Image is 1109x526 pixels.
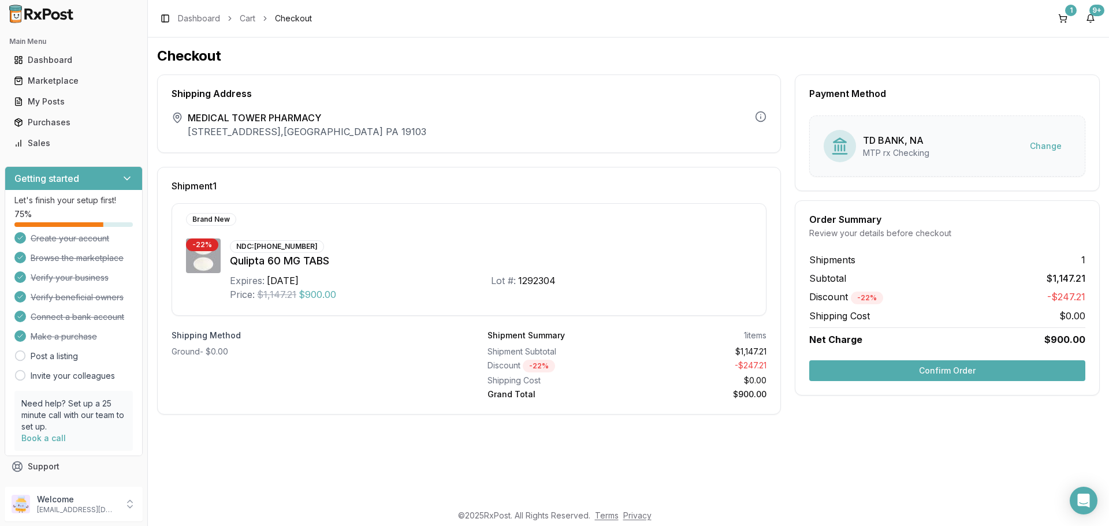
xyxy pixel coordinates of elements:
[1047,290,1085,304] span: -$247.21
[14,117,133,128] div: Purchases
[487,346,623,357] div: Shipment Subtotal
[5,456,143,477] button: Support
[1089,5,1104,16] div: 9+
[188,125,426,139] p: [STREET_ADDRESS] , [GEOGRAPHIC_DATA] PA 19103
[487,330,565,341] div: Shipment Summary
[744,330,766,341] div: 1 items
[37,505,117,514] p: [EMAIL_ADDRESS][DOMAIN_NAME]
[1081,9,1100,28] button: 9+
[809,309,870,323] span: Shipping Cost
[595,510,619,520] a: Terms
[9,112,138,133] a: Purchases
[632,360,767,372] div: - $247.21
[5,92,143,111] button: My Posts
[14,208,32,220] span: 75 %
[1044,333,1085,346] span: $900.00
[623,510,652,520] a: Privacy
[172,330,451,341] label: Shipping Method
[9,91,138,112] a: My Posts
[157,47,1100,65] h1: Checkout
[188,111,426,125] span: MEDICAL TOWER PHARMACY
[31,233,109,244] span: Create your account
[14,75,133,87] div: Marketplace
[1065,5,1077,16] div: 1
[5,113,143,132] button: Purchases
[5,134,143,152] button: Sales
[14,195,133,206] p: Let's finish your setup first!
[31,331,97,342] span: Make a purchase
[31,311,124,323] span: Connect a bank account
[31,252,124,264] span: Browse the marketplace
[14,54,133,66] div: Dashboard
[14,96,133,107] div: My Posts
[31,350,78,362] a: Post a listing
[487,375,623,386] div: Shipping Cost
[31,292,124,303] span: Verify beneficial owners
[809,271,846,285] span: Subtotal
[5,51,143,69] button: Dashboard
[178,13,220,24] a: Dashboard
[12,495,30,513] img: User avatar
[275,13,312,24] span: Checkout
[1059,309,1085,323] span: $0.00
[1054,9,1072,28] button: 1
[267,274,299,288] div: [DATE]
[523,360,555,372] div: - 22 %
[186,213,236,226] div: Brand New
[299,288,336,301] span: $900.00
[9,70,138,91] a: Marketplace
[172,181,217,191] span: Shipment 1
[851,292,883,304] div: - 22 %
[186,238,218,251] div: - 22 %
[632,389,767,400] div: $900.00
[809,89,1085,98] div: Payment Method
[257,288,296,301] span: $1,147.21
[809,291,883,303] span: Discount
[1047,271,1085,285] span: $1,147.21
[14,137,133,149] div: Sales
[240,13,255,24] a: Cart
[5,477,143,498] button: Feedback
[5,5,79,23] img: RxPost Logo
[21,398,126,432] p: Need help? Set up a 25 minute call with our team to set up.
[172,89,766,98] div: Shipping Address
[863,133,929,147] div: TD BANK, NA
[37,494,117,505] p: Welcome
[863,147,929,159] div: MTP rx Checking
[809,215,1085,224] div: Order Summary
[1081,253,1085,267] span: 1
[632,346,767,357] div: $1,147.21
[172,346,451,357] div: Ground - $0.00
[809,253,855,267] span: Shipments
[809,334,862,345] span: Net Charge
[9,50,138,70] a: Dashboard
[28,482,67,493] span: Feedback
[230,274,265,288] div: Expires:
[809,360,1085,381] button: Confirm Order
[230,288,255,301] div: Price:
[21,433,66,443] a: Book a call
[487,360,623,372] div: Discount
[1070,487,1097,514] div: Open Intercom Messenger
[230,253,752,269] div: Qulipta 60 MG TABS
[487,389,623,400] div: Grand Total
[186,238,221,273] img: Qulipta 60 MG TABS
[31,370,115,382] a: Invite your colleagues
[632,375,767,386] div: $0.00
[31,272,109,283] span: Verify your business
[178,13,312,24] nav: breadcrumb
[491,274,516,288] div: Lot #:
[5,72,143,90] button: Marketplace
[1021,136,1071,156] button: Change
[809,227,1085,239] div: Review your details before checkout
[518,274,556,288] div: 1292304
[14,171,79,185] h3: Getting started
[9,133,138,154] a: Sales
[9,37,138,46] h2: Main Menu
[230,240,324,253] div: NDC: [PHONE_NUMBER]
